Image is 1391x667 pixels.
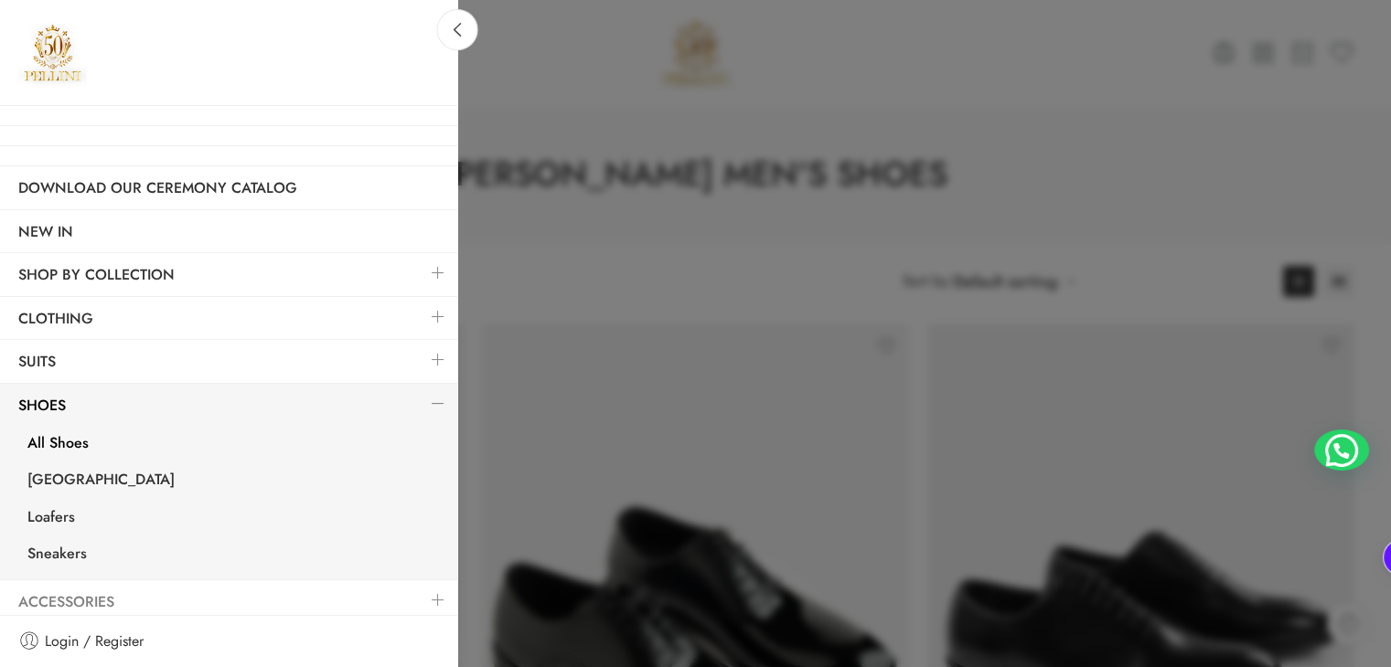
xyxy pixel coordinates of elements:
[9,501,457,538] a: Loafers
[9,427,457,464] a: All Shoes
[18,18,87,87] img: Pellini
[45,630,144,653] span: Login / Register
[9,537,457,575] a: Sneakers
[9,463,457,501] a: [GEOGRAPHIC_DATA]
[18,18,87,87] a: Pellini -
[18,630,439,653] a: Login / Register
